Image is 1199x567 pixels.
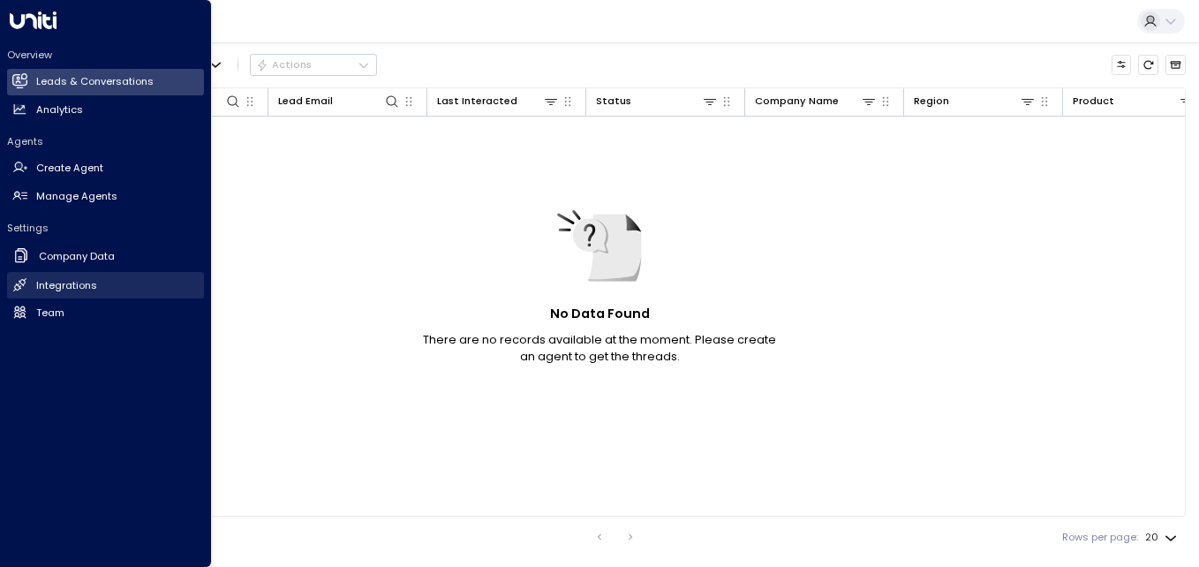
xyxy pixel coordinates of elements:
[36,189,117,204] h2: Manage Agents
[1165,55,1186,75] button: Archived Leads
[1138,55,1158,75] span: Refresh
[1112,55,1132,75] button: Customize
[1145,526,1180,548] div: 20
[278,93,333,110] div: Lead Email
[7,183,204,209] a: Manage Agents
[596,93,631,110] div: Status
[7,96,204,123] a: Analytics
[39,249,115,264] h2: Company Data
[1073,93,1114,110] div: Product
[250,54,377,75] button: Actions
[7,155,204,182] a: Create Agent
[7,272,204,299] a: Integrations
[914,93,949,110] div: Region
[596,93,718,110] div: Status
[7,299,204,326] a: Team
[437,93,559,110] div: Last Interacted
[36,278,97,293] h2: Integrations
[7,221,204,235] h2: Settings
[755,93,839,110] div: Company Name
[36,306,64,321] h2: Team
[1062,530,1138,545] label: Rows per page:
[36,102,83,117] h2: Analytics
[1073,93,1195,110] div: Product
[7,69,204,95] a: Leads & Conversations
[36,74,154,89] h2: Leads & Conversations
[423,331,776,365] p: There are no records available at the moment. Please create an agent to get the threads.
[250,54,377,75] div: Button group with a nested menu
[7,242,204,271] a: Company Data
[36,161,103,176] h2: Create Agent
[437,93,517,110] div: Last Interacted
[278,93,400,110] div: Lead Email
[7,48,204,62] h2: Overview
[550,305,650,324] h5: No Data Found
[7,134,204,148] h2: Agents
[755,93,877,110] div: Company Name
[914,93,1036,110] div: Region
[588,526,643,548] nav: pagination navigation
[256,58,312,71] div: Actions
